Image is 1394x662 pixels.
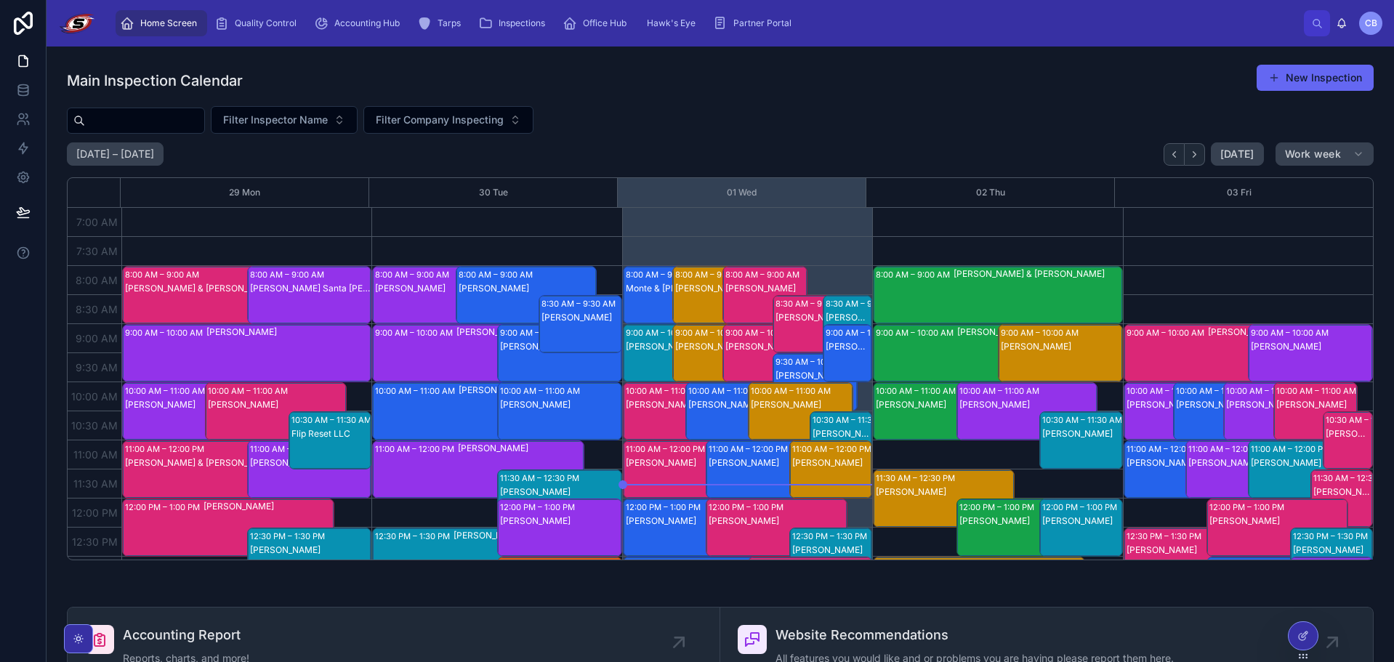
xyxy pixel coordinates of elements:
[72,303,121,315] span: 8:30 AM
[289,412,371,469] div: 10:30 AM – 11:30 AMFlip Reset LLC
[1208,326,1334,338] div: [PERSON_NAME]
[500,384,584,398] div: 10:00 AM – 11:00 AM
[626,558,701,573] div: 1:00 PM – 2:00 PM
[826,312,871,323] div: [PERSON_NAME]
[248,528,371,585] div: 12:30 PM – 1:30 PM[PERSON_NAME]
[874,325,1084,382] div: 9:00 AM – 10:00 AM[PERSON_NAME]
[1176,384,1260,398] div: 10:00 AM – 11:00 AM
[72,274,121,286] span: 8:00 AM
[874,383,1014,440] div: 10:00 AM – 11:00 AM[PERSON_NAME]
[375,267,453,282] div: 8:00 AM – 9:00 AM
[626,457,763,469] div: [PERSON_NAME]
[673,325,757,382] div: 9:00 AM – 10:00 AM[PERSON_NAME]
[72,361,121,374] span: 9:30 AM
[1042,515,1121,527] div: [PERSON_NAME]
[72,332,121,344] span: 9:00 AM
[1124,383,1208,440] div: 10:00 AM – 11:00 AM[PERSON_NAME]
[123,325,371,382] div: 9:00 AM – 10:00 AM[PERSON_NAME]
[125,399,262,411] div: [PERSON_NAME]
[1324,412,1372,469] div: 10:30 AM – 11:30 AM[PERSON_NAME] & [PERSON_NAME]
[456,326,583,338] div: [PERSON_NAME]
[500,558,575,573] div: 1:00 PM – 2:00 PM
[725,283,806,294] div: [PERSON_NAME]
[751,399,853,411] div: [PERSON_NAME]
[248,441,371,498] div: 11:00 AM – 12:00 PM[PERSON_NAME] & [PERSON_NAME]
[498,470,621,527] div: 11:30 AM – 12:30 PM[PERSON_NAME]
[826,296,903,311] div: 8:30 AM – 9:30 AM
[58,12,97,35] img: App logo
[1209,558,1284,573] div: 1:00 PM – 2:00 PM
[1127,457,1228,469] div: [PERSON_NAME]
[626,267,704,282] div: 8:00 AM – 9:00 AM
[67,70,243,91] h1: Main Inspection Calendar
[373,325,584,382] div: 9:00 AM – 10:00 AM[PERSON_NAME]
[474,10,555,36] a: Inspections
[813,413,896,427] div: 10:30 AM – 11:30 AM
[375,326,456,340] div: 9:00 AM – 10:00 AM
[375,529,454,544] div: 12:30 PM – 1:30 PM
[456,267,597,323] div: 8:00 AM – 9:00 AM[PERSON_NAME]
[1313,486,1371,498] div: [PERSON_NAME] & [PERSON_NAME]
[876,384,959,398] div: 10:00 AM – 11:00 AM
[957,326,1084,338] div: [PERSON_NAME]
[1311,470,1372,527] div: 11:30 AM – 12:30 PM[PERSON_NAME] & [PERSON_NAME]
[624,441,764,498] div: 11:00 AM – 12:00 PM[PERSON_NAME]
[1209,500,1288,514] div: 12:00 PM – 1:00 PM
[250,457,371,469] div: [PERSON_NAME] & [PERSON_NAME]
[709,500,787,514] div: 12:00 PM – 1:00 PM
[626,500,704,514] div: 12:00 PM – 1:00 PM
[479,178,508,207] button: 30 Tue
[775,355,857,369] div: 9:30 AM – 10:30 AM
[1040,499,1121,556] div: 12:00 PM – 1:00 PM[PERSON_NAME]
[373,528,584,585] div: 12:30 PM – 1:30 PM[PERSON_NAME]
[957,499,1097,556] div: 12:00 PM – 1:00 PM[PERSON_NAME]
[1127,442,1209,456] div: 11:00 AM – 12:00 PM
[624,499,764,556] div: 12:00 PM – 1:00 PM[PERSON_NAME]
[626,384,709,398] div: 10:00 AM – 11:00 AM
[375,283,512,294] div: [PERSON_NAME]
[775,296,853,311] div: 8:30 AM – 9:30 AM
[733,17,791,29] span: Partner Portal
[1124,441,1229,498] div: 11:00 AM – 12:00 PM[PERSON_NAME]
[823,296,872,352] div: 8:30 AM – 9:30 AM[PERSON_NAME]
[498,499,621,556] div: 12:00 PM – 1:00 PM[PERSON_NAME]
[1276,399,1357,411] div: [PERSON_NAME]
[1326,428,1371,440] div: [PERSON_NAME] & [PERSON_NAME]
[413,10,471,36] a: Tarps
[626,341,706,352] div: [PERSON_NAME] Office
[1257,65,1374,91] button: New Inspection
[727,178,757,207] button: 01 Wed
[709,457,846,469] div: [PERSON_NAME]
[709,515,846,527] div: [PERSON_NAME]
[624,383,728,440] div: 10:00 AM – 11:00 AM[PERSON_NAME]
[976,178,1005,207] button: 02 Thu
[583,17,627,29] span: Office Hub
[626,399,728,411] div: [PERSON_NAME]
[876,471,959,485] div: 11:30 AM – 12:30 PM
[640,10,706,36] a: Hawk's Eye
[250,267,328,282] div: 8:00 AM – 9:00 AM
[1042,428,1121,440] div: [PERSON_NAME]
[558,10,637,36] a: Office Hub
[68,390,121,403] span: 10:00 AM
[1040,412,1121,469] div: 10:30 AM – 11:30 AM[PERSON_NAME]
[250,283,371,294] div: [PERSON_NAME] Santa [PERSON_NAME]
[1209,515,1347,527] div: [PERSON_NAME]
[1001,326,1082,340] div: 9:00 AM – 10:00 AM
[291,428,370,440] div: Flip Reset LLC
[723,325,807,382] div: 9:00 AM – 10:00 AM[PERSON_NAME]
[1365,17,1377,29] span: CB
[1291,528,1372,585] div: 12:30 PM – 1:30 PM[PERSON_NAME]
[773,354,857,411] div: 9:30 AM – 10:30 AM[PERSON_NAME]
[1124,325,1335,382] div: 9:00 AM – 10:00 AM[PERSON_NAME]
[1220,148,1254,161] span: [DATE]
[751,384,834,398] div: 10:00 AM – 11:00 AM
[790,528,871,585] div: 12:30 PM – 1:30 PM[PERSON_NAME]
[951,559,1084,570] div: [PERSON_NAME]
[626,326,707,340] div: 9:00 AM – 10:00 AM
[1207,499,1347,556] div: 12:00 PM – 1:00 PM[PERSON_NAME]
[1226,384,1310,398] div: 10:00 AM – 11:00 AM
